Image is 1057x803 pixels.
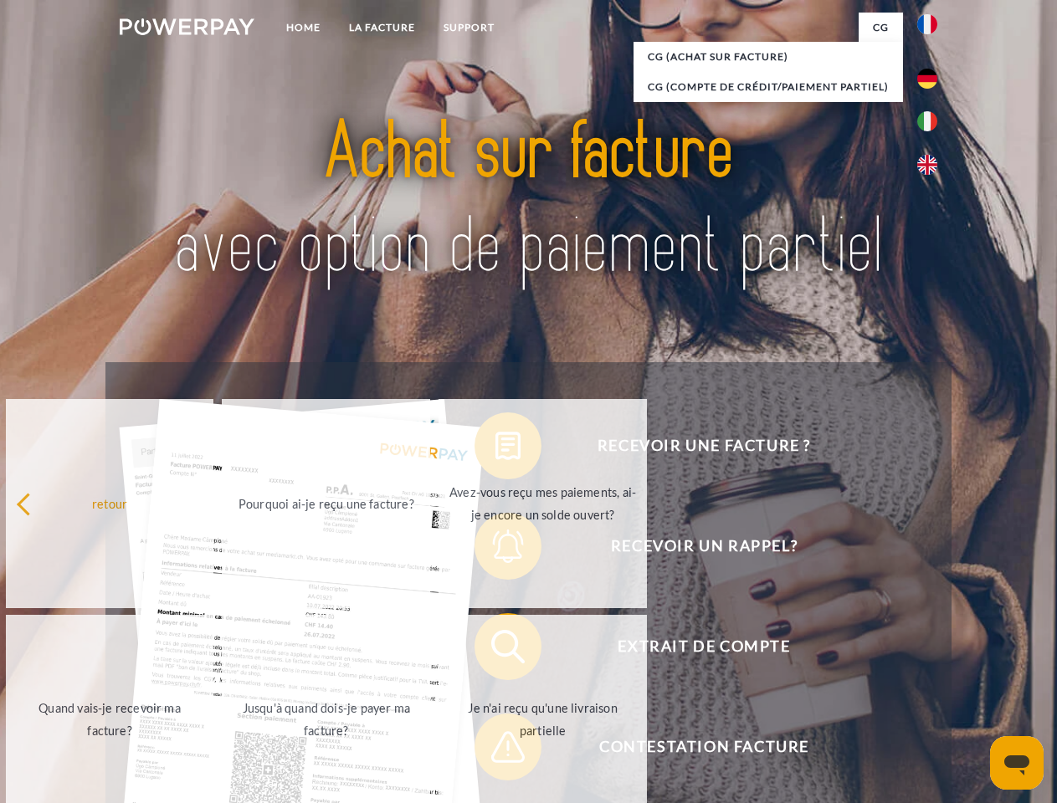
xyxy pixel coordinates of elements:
[120,18,254,35] img: logo-powerpay-white.svg
[499,412,909,479] span: Recevoir une facture ?
[859,13,903,43] a: CG
[429,13,509,43] a: Support
[917,111,937,131] img: it
[475,713,910,780] button: Contestation Facture
[272,13,335,43] a: Home
[16,492,204,514] div: retour
[475,513,910,580] button: Recevoir un rappel?
[917,69,937,89] img: de
[16,697,204,742] div: Quand vais-je recevoir ma facture?
[499,713,909,780] span: Contestation Facture
[917,14,937,34] img: fr
[917,155,937,175] img: en
[449,481,637,526] div: Avez-vous reçu mes paiements, ai-je encore un solde ouvert?
[990,736,1044,790] iframe: Bouton de lancement de la fenêtre de messagerie
[634,42,903,72] a: CG (achat sur facture)
[475,412,910,479] button: Recevoir une facture ?
[232,697,420,742] div: Jusqu'à quand dois-je payer ma facture?
[335,13,429,43] a: LA FACTURE
[232,492,420,514] div: Pourquoi ai-je reçu une facture?
[499,513,909,580] span: Recevoir un rappel?
[439,399,647,608] a: Avez-vous reçu mes paiements, ai-je encore un solde ouvert?
[449,697,637,742] div: Je n'ai reçu qu'une livraison partielle
[634,72,903,102] a: CG (Compte de crédit/paiement partiel)
[499,613,909,680] span: Extrait de compte
[160,80,897,320] img: title-powerpay_fr.svg
[475,613,910,680] button: Extrait de compte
